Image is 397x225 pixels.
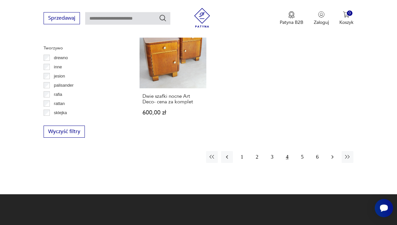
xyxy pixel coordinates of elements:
a: Sprzedawaj [44,16,80,21]
p: palisander [54,82,74,89]
button: 0Koszyk [339,11,353,26]
button: 6 [312,151,323,163]
h3: Dwie szafki nocne Art Deco- cena za komplet [142,94,203,105]
p: inne [54,63,62,71]
button: 5 [296,151,308,163]
a: Produkt wyprzedanyDwie szafki nocne Art Deco- cena za kompletDwie szafki nocne Art Deco- cena za ... [140,22,206,128]
p: jesion [54,73,65,80]
button: Sprzedawaj [44,12,80,24]
div: 0 [347,10,352,16]
button: 3 [266,151,278,163]
a: Ikona medaluPatyna B2B [280,11,303,26]
p: drewno [54,54,68,61]
img: Ikonka użytkownika [318,11,325,18]
p: 600,00 zł [142,110,203,115]
img: Ikona medalu [288,11,295,18]
button: 4 [281,151,293,163]
iframe: Smartsupp widget button [375,199,393,217]
p: Koszyk [339,19,353,26]
button: 1 [236,151,248,163]
button: 2 [251,151,263,163]
button: Szukaj [159,14,167,22]
p: rattan [54,100,65,107]
p: teak [54,118,62,126]
button: Zaloguj [314,11,329,26]
p: Tworzywo [44,44,124,52]
p: sklejka [54,109,67,116]
button: Patyna B2B [280,11,303,26]
img: Patyna - sklep z meblami i dekoracjami vintage [192,8,212,27]
img: Ikona koszyka [343,11,350,18]
button: Wyczyść filtry [44,126,85,138]
p: rafia [54,91,62,98]
p: Zaloguj [314,19,329,26]
p: Patyna B2B [280,19,303,26]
